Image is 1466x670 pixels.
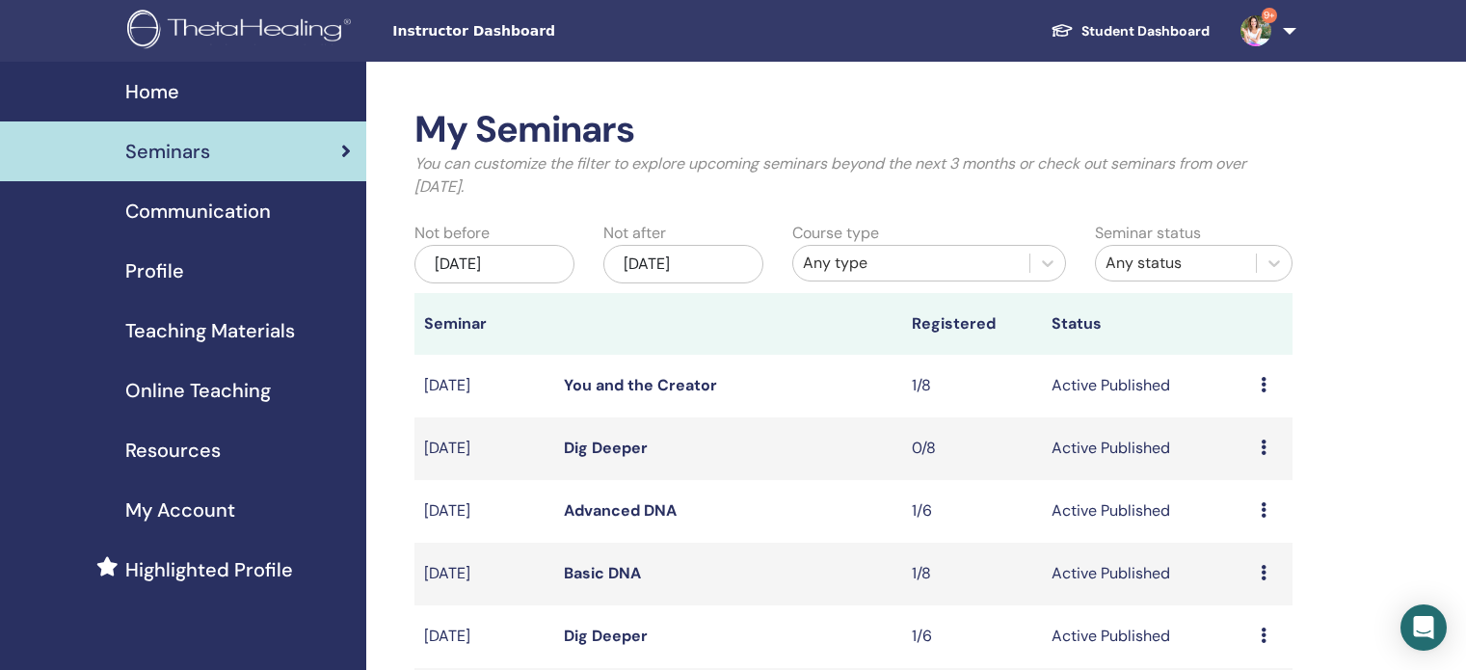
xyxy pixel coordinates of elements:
span: My Account [125,496,235,524]
td: 1/8 [902,543,1042,605]
span: Teaching Materials [125,316,295,345]
td: [DATE] [414,417,554,480]
td: [DATE] [414,355,554,417]
img: default.jpg [1240,15,1271,46]
a: Dig Deeper [564,438,648,458]
span: Online Teaching [125,376,271,405]
div: [DATE] [414,245,574,283]
a: You and the Creator [564,375,717,395]
th: Registered [902,293,1042,355]
td: Active Published [1042,543,1251,605]
label: Not after [603,222,666,245]
span: 9+ [1262,8,1277,23]
th: Seminar [414,293,554,355]
td: [DATE] [414,543,554,605]
h2: My Seminars [414,108,1293,152]
td: 1/8 [902,355,1042,417]
span: Resources [125,436,221,465]
img: logo.png [127,10,358,53]
td: Active Published [1042,480,1251,543]
td: [DATE] [414,605,554,668]
span: Instructor Dashboard [392,21,681,41]
td: 1/6 [902,480,1042,543]
label: Not before [414,222,490,245]
td: 0/8 [902,417,1042,480]
a: Basic DNA [564,563,641,583]
a: Advanced DNA [564,500,677,521]
div: Open Intercom Messenger [1400,604,1447,651]
span: Home [125,77,179,106]
p: You can customize the filter to explore upcoming seminars beyond the next 3 months or check out s... [414,152,1293,199]
td: Active Published [1042,417,1251,480]
div: Any status [1106,252,1246,275]
label: Seminar status [1095,222,1201,245]
label: Course type [792,222,879,245]
td: 1/6 [902,605,1042,668]
td: [DATE] [414,480,554,543]
span: Highlighted Profile [125,555,293,584]
th: Status [1042,293,1251,355]
div: [DATE] [603,245,763,283]
span: Seminars [125,137,210,166]
span: Communication [125,197,271,226]
img: graduation-cap-white.svg [1051,22,1074,39]
td: Active Published [1042,355,1251,417]
a: Dig Deeper [564,626,648,646]
div: Any type [803,252,1020,275]
span: Profile [125,256,184,285]
a: Student Dashboard [1035,13,1225,49]
td: Active Published [1042,605,1251,668]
